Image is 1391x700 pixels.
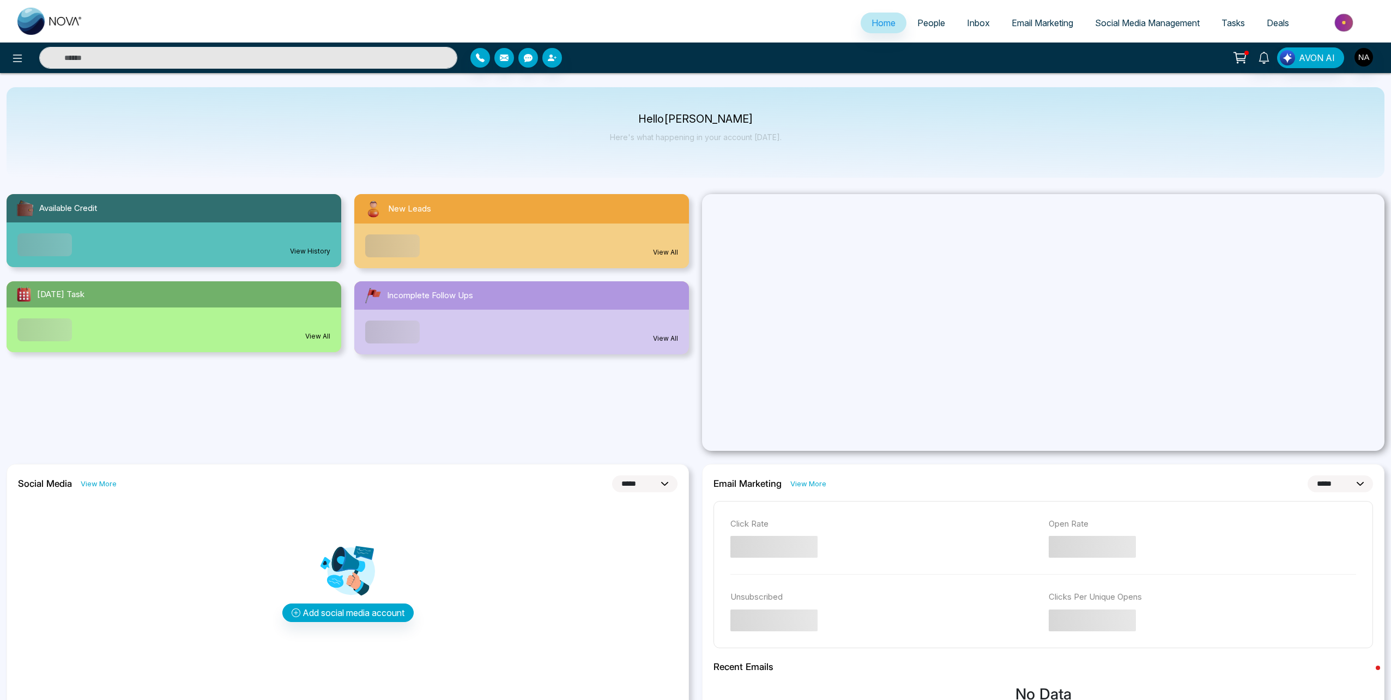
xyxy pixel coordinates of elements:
img: User Avatar [1354,48,1373,67]
button: AVON AI [1277,47,1344,68]
span: Tasks [1221,17,1245,28]
img: Analytics png [320,544,375,598]
h2: Email Marketing [713,478,782,489]
span: Email Marketing [1012,17,1073,28]
a: Home [861,13,906,33]
span: Incomplete Follow Ups [387,289,473,302]
span: [DATE] Task [37,288,84,301]
p: Here's what happening in your account [DATE]. [610,132,782,142]
a: Social Media Management [1084,13,1211,33]
a: Deals [1256,13,1300,33]
span: People [917,17,945,28]
a: People [906,13,956,33]
h2: Social Media [18,478,72,489]
p: Open Rate [1049,518,1356,530]
span: New Leads [388,203,431,215]
span: Available Credit [39,202,97,215]
img: Lead Flow [1280,50,1295,65]
button: Add social media account [282,604,414,622]
p: Unsubscribed [730,591,1038,604]
a: View All [653,248,678,257]
a: View History [290,246,330,256]
span: Home [872,17,896,28]
span: Inbox [967,17,990,28]
a: View All [305,331,330,341]
a: Inbox [956,13,1001,33]
img: availableCredit.svg [15,198,35,218]
span: AVON AI [1299,51,1335,64]
h2: Recent Emails [713,661,1373,672]
a: Tasks [1211,13,1256,33]
a: View All [653,334,678,343]
p: Clicks Per Unique Opens [1049,591,1356,604]
span: Social Media Management [1095,17,1200,28]
a: View More [790,479,826,489]
a: New LeadsView All [348,194,695,268]
img: newLeads.svg [363,198,384,219]
iframe: Intercom live chat [1354,663,1380,689]
img: followUps.svg [363,286,383,305]
img: Nova CRM Logo [17,8,83,35]
img: Market-place.gif [1305,10,1384,35]
a: Incomplete Follow UpsView All [348,281,695,354]
img: todayTask.svg [15,286,33,303]
p: Click Rate [730,518,1038,530]
a: View More [81,479,117,489]
a: Email Marketing [1001,13,1084,33]
span: Deals [1267,17,1289,28]
p: Hello [PERSON_NAME] [610,114,782,124]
